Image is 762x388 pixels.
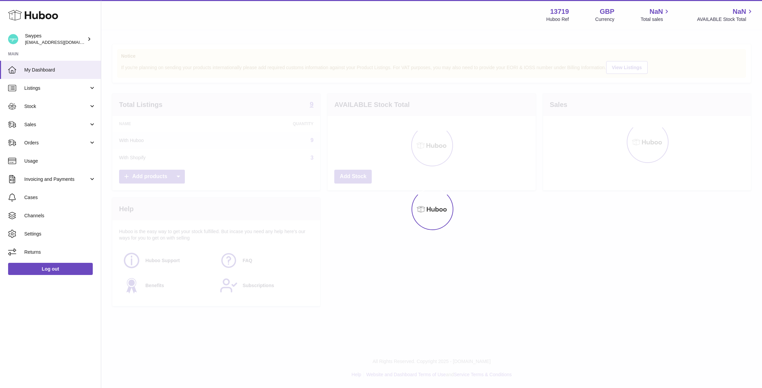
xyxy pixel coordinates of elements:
[8,263,93,275] a: Log out
[24,103,89,110] span: Stock
[733,7,746,16] span: NaN
[24,158,96,164] span: Usage
[546,16,569,23] div: Huboo Ref
[25,33,86,46] div: Swypes
[641,16,671,23] span: Total sales
[600,7,614,16] strong: GBP
[24,176,89,183] span: Invoicing and Payments
[24,213,96,219] span: Channels
[24,194,96,201] span: Cases
[24,85,89,91] span: Listings
[24,121,89,128] span: Sales
[697,7,754,23] a: NaN AVAILABLE Stock Total
[24,249,96,255] span: Returns
[595,16,615,23] div: Currency
[550,7,569,16] strong: 13719
[24,231,96,237] span: Settings
[25,39,99,45] span: [EMAIL_ADDRESS][DOMAIN_NAME]
[697,16,754,23] span: AVAILABLE Stock Total
[649,7,663,16] span: NaN
[8,34,18,44] img: hello@swypes.co.uk
[24,140,89,146] span: Orders
[24,67,96,73] span: My Dashboard
[641,7,671,23] a: NaN Total sales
